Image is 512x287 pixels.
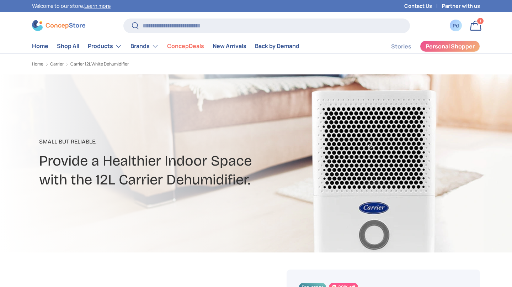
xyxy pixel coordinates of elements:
[404,2,442,10] a: Contact Us
[448,18,464,33] a: Pd
[442,2,480,10] a: Partner with us
[480,18,481,24] span: 1
[84,39,126,53] summary: Products
[57,39,79,53] a: Shop All
[374,39,480,53] nav: Secondary
[32,39,48,53] a: Home
[391,40,411,53] a: Stories
[88,39,122,53] a: Products
[213,39,246,53] a: New Arrivals
[126,39,163,53] summary: Brands
[32,20,85,31] img: ConcepStore
[255,39,299,53] a: Back by Demand
[420,41,480,52] a: Personal Shopper
[32,62,43,66] a: Home
[32,39,299,53] nav: Primary
[39,152,312,189] h2: Provide a Healthier Indoor Space with the 12L Carrier Dehumidifier.
[70,62,129,66] a: Carrier 12L White Dehumidifier
[32,2,111,10] p: Welcome to our store.
[130,39,159,53] a: Brands
[32,61,270,67] nav: Breadcrumbs
[167,39,204,53] a: ConcepDeals
[39,137,312,146] p: Small But Reliable.
[452,22,460,29] div: Pd
[84,2,111,9] a: Learn more
[426,43,475,49] span: Personal Shopper
[50,62,64,66] a: Carrier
